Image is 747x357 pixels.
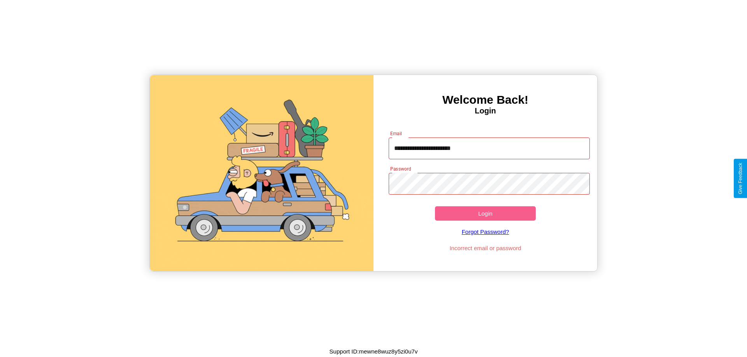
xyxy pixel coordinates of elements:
[150,75,373,271] img: gif
[390,130,402,137] label: Email
[373,93,597,106] h3: Welcome Back!
[373,106,597,115] h4: Login
[385,221,586,243] a: Forgot Password?
[385,243,586,253] p: Incorrect email or password
[738,163,743,194] div: Give Feedback
[390,165,411,172] label: Password
[435,206,536,221] button: Login
[330,346,418,357] p: Support ID: mewne8wuz8y5zi0u7v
